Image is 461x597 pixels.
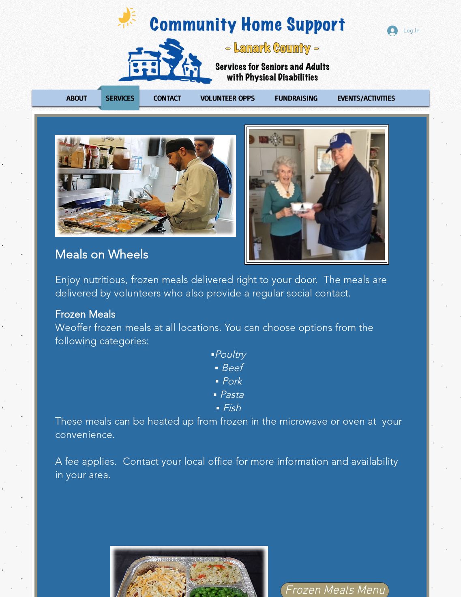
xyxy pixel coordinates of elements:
a: ABOUT [58,86,95,110]
a: CONTACT [145,86,190,110]
a: EVENTS/ACTIVITIES [328,86,405,110]
p: FUNDRAISING [271,86,321,110]
span: Poultry [214,348,246,360]
span: ▪ Beef [215,361,242,374]
p: ABOUT [63,86,90,110]
span: A fee applies. Contact your local office for more information and availability in your area. [55,455,398,481]
p: SERVICES [102,86,138,110]
p: EVENTS/ACTIVITIES [334,86,399,110]
span: Enjoy nutritious, frozen meals delivered right to your door. The meals are delivered by volunteer... [55,273,387,299]
span: offer frozen meals at all locations. You can choose options from the following categories: [55,321,373,347]
span: ▪ [211,348,215,360]
span: We [55,321,71,333]
p: CONTACT [150,86,184,110]
p: VOLUNTEER OPPS [197,86,259,110]
button: Log In [382,23,425,39]
img: Hot MOW.jpg [55,135,236,237]
a: FUNDRAISING [266,86,326,110]
span: Meals on Wheels [55,247,148,262]
img: Peggy & Stephen.JPG [249,129,385,260]
span: ▪ Pork [215,375,242,387]
a: VOLUNTEER OPPS [192,86,264,110]
span: Log In [401,27,422,35]
span: Frozen Meals [55,308,116,320]
nav: Site [32,86,429,110]
span: These meals can be heated up from frozen in the microwave or oven at your convenience. [55,415,402,440]
span: ▪ Fish [216,402,241,414]
a: SERVICES [97,86,143,110]
span: ▪ Pasta [213,388,244,400]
